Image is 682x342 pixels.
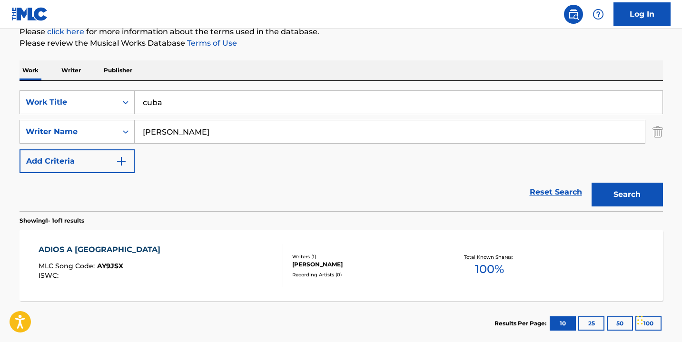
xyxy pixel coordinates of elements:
p: Writer [59,60,84,80]
div: ADIOS A [GEOGRAPHIC_DATA] [39,244,165,255]
a: Log In [613,2,671,26]
span: ISWC : [39,271,61,280]
p: Results Per Page: [494,319,549,328]
button: 50 [607,316,633,331]
div: Writers ( 1 ) [292,253,436,260]
div: Recording Artists ( 0 ) [292,271,436,278]
div: [PERSON_NAME] [292,260,436,269]
form: Search Form [20,90,663,211]
p: Showing 1 - 1 of 1 results [20,216,84,225]
p: Publisher [101,60,135,80]
img: 9d2ae6d4665cec9f34b9.svg [116,156,127,167]
div: Writer Name [26,126,111,137]
iframe: Chat Widget [634,296,682,342]
a: Reset Search [525,182,587,203]
button: 25 [578,316,604,331]
img: search [568,9,579,20]
a: ADIOS A [GEOGRAPHIC_DATA]MLC Song Code:AY9JSXISWC:Writers (1)[PERSON_NAME]Recording Artists (0)To... [20,230,663,301]
p: Please review the Musical Works Database [20,38,663,49]
div: Drag [637,306,643,334]
div: Work Title [26,97,111,108]
button: Add Criteria [20,149,135,173]
p: Total Known Shares: [464,254,515,261]
span: 100 % [475,261,504,278]
div: Help [589,5,608,24]
a: click here [47,27,84,36]
p: Work [20,60,41,80]
p: Please for more information about the terms used in the database. [20,26,663,38]
a: Public Search [564,5,583,24]
span: MLC Song Code : [39,262,97,270]
button: Search [592,183,663,206]
img: MLC Logo [11,7,48,21]
img: Delete Criterion [652,120,663,144]
span: AY9JSX [97,262,123,270]
button: 10 [550,316,576,331]
img: help [593,9,604,20]
a: Terms of Use [185,39,237,48]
